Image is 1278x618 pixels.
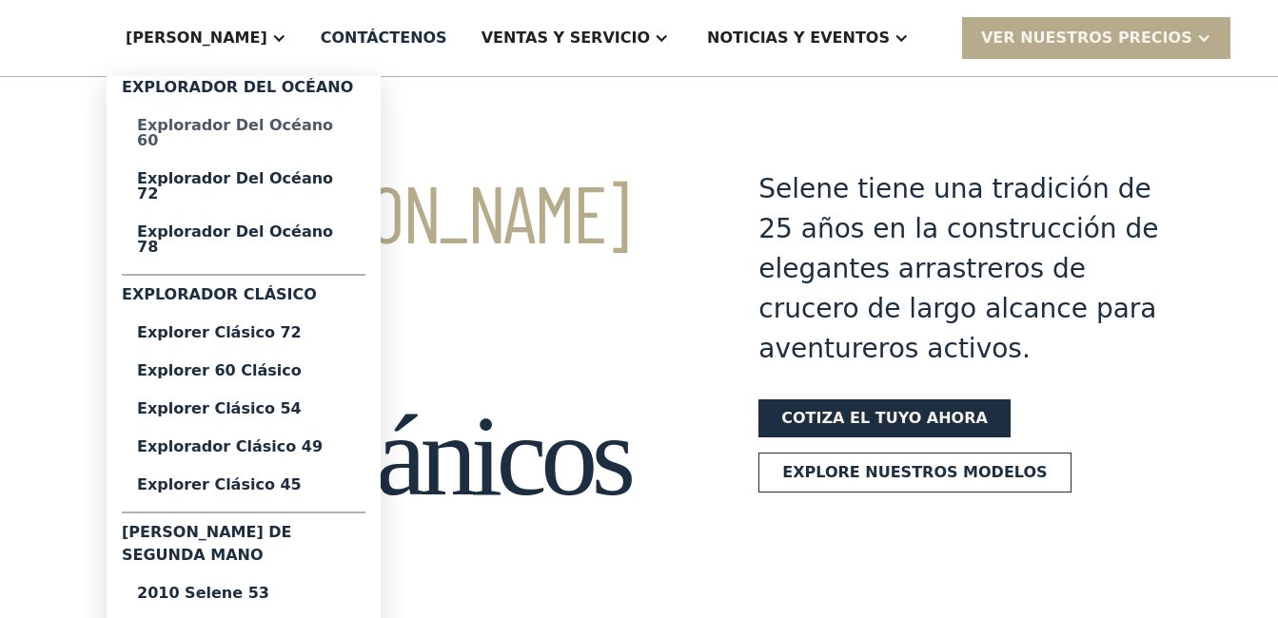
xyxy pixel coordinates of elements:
div: Explorer Clásico 54 [137,401,350,416]
a: Explorer clásico 72 [122,314,365,352]
a: Explorador del océano 78 [122,213,365,266]
a: 2010 Selene 53 [122,574,365,612]
div: Explorer Clásico 45 [137,477,350,492]
div: Explorador del océano 78 [137,224,350,255]
div: Explorador clásico [122,283,365,314]
a: Explorer 60 clásico [122,352,365,390]
div: [PERSON_NAME] de segunda mano [122,521,365,574]
div: Selene tiene una tradición de 25 años en la construcción de elegantes arrastreros de crucero de l... [758,169,1171,369]
div: Explorador del océano 72 [137,171,350,202]
div: 2010 Selene 53 [137,586,350,601]
div: Explorador clásico 49 [137,439,350,454]
div: Noticias y EVENTOS [707,27,890,49]
a: Cotiza el tuyo ahora [758,399,1011,437]
a: Explorador del océano 72 [122,160,365,213]
a: Explorer Clásico 45 [122,466,365,504]
div: Explorador del océano 60 [137,118,350,148]
div: VER nuestros precios [962,17,1230,58]
a: Explorador del océano 60 [122,106,365,160]
div: Explorador del océano [122,76,365,106]
div: Explorer clásico 72 [137,325,350,340]
div: Explorer 60 clásico [137,363,350,378]
a: Explore nuestros modelos [758,453,1071,492]
a: Explorer Clásico 54 [122,390,365,428]
a: Explorador clásico 49 [122,428,365,466]
div: [PERSON_NAME] [126,27,267,49]
div: VER nuestros precios [981,27,1192,49]
h1: oceánicos [107,143,690,519]
div: Ventas y servicio [482,27,650,49]
div: Contáctenos [321,27,447,49]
